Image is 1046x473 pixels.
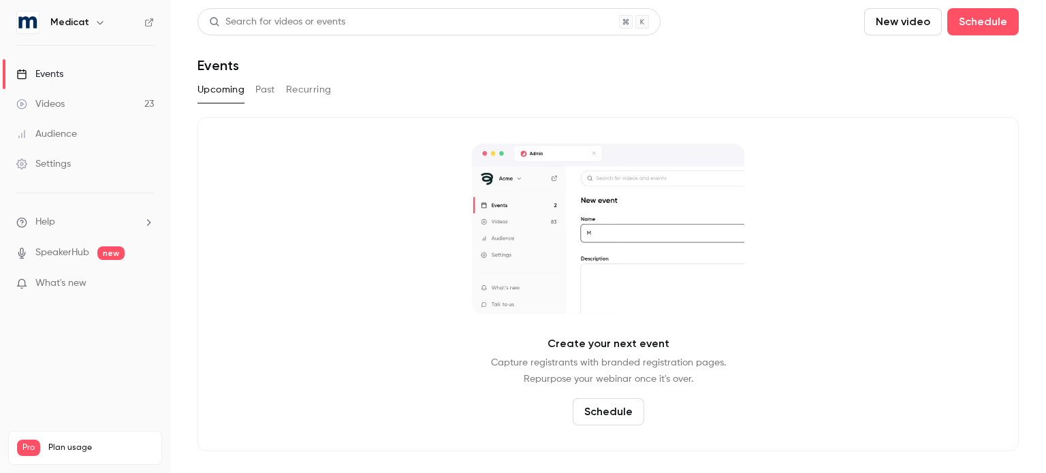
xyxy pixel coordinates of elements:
[35,246,89,260] a: SpeakerHub
[947,8,1019,35] button: Schedule
[48,442,153,453] span: Plan usage
[16,97,65,111] div: Videos
[97,246,125,260] span: new
[16,127,77,141] div: Audience
[491,355,726,387] p: Capture registrants with branded registration pages. Repurpose your webinar once it's over.
[573,398,644,425] button: Schedule
[197,79,244,101] button: Upcoming
[197,57,239,74] h1: Events
[255,79,275,101] button: Past
[50,16,89,29] h6: Medicat
[17,440,40,456] span: Pro
[16,215,154,229] li: help-dropdown-opener
[16,157,71,171] div: Settings
[286,79,332,101] button: Recurring
[209,15,345,29] div: Search for videos or events
[35,276,86,291] span: What's new
[16,67,63,81] div: Events
[864,8,942,35] button: New video
[17,12,39,33] img: Medicat
[548,336,669,352] p: Create your next event
[35,215,55,229] span: Help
